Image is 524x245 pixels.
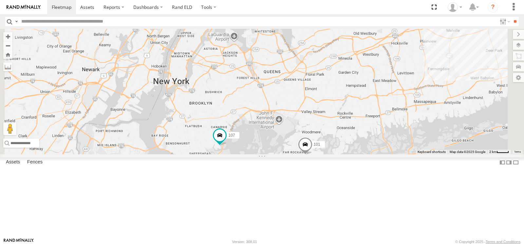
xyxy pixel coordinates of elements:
label: Search Query [14,17,19,26]
img: rand-logo.svg [7,5,41,9]
label: Search Filter Options [497,17,511,26]
button: Zoom out [3,41,12,50]
label: Dock Summary Table to the Left [499,158,506,167]
button: Keyboard shortcuts [418,150,446,154]
i: ? [488,2,498,12]
label: Assets [3,158,23,167]
a: Terms (opens in new tab) [514,150,521,153]
span: Map data ©2025 Google [450,150,485,154]
div: © Copyright 2025 - [455,240,520,244]
span: 2 km [489,150,496,154]
button: Map Scale: 2 km per 34 pixels [487,150,511,154]
span: 107 [228,133,235,137]
button: Zoom Home [3,50,12,59]
button: Drag Pegman onto the map to open Street View [3,122,16,135]
label: Hide Summary Table [513,158,519,167]
a: Terms and Conditions [486,240,520,244]
label: Measure [3,62,12,71]
a: Visit our Website [4,238,34,245]
button: Zoom in [3,32,12,41]
div: Version: 308.01 [232,240,257,244]
label: Fences [24,158,46,167]
label: Dock Summary Table to the Right [506,158,512,167]
label: Map Settings [513,73,524,82]
div: Victor Calcano Jr [445,2,464,12]
span: 101 [314,142,320,146]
